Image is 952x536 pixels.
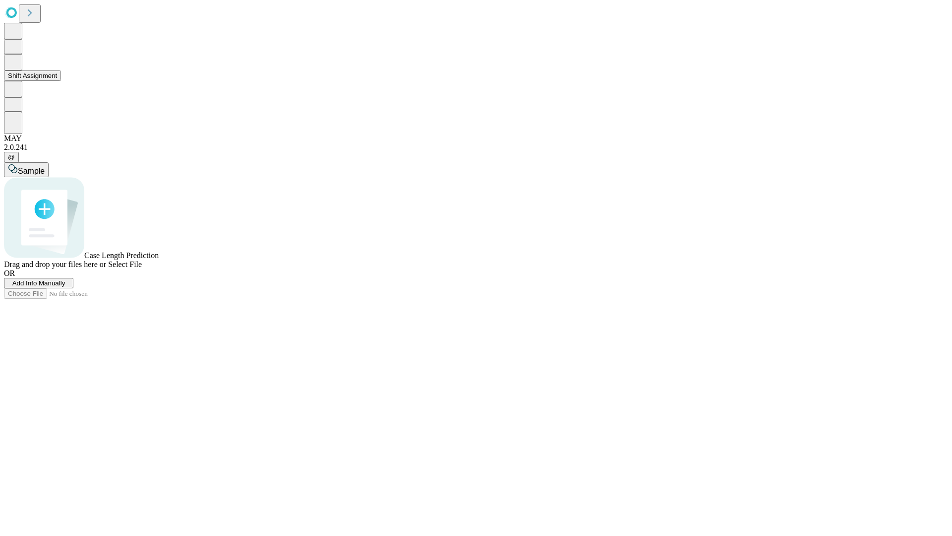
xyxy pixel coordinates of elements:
[4,143,948,152] div: 2.0.241
[108,260,142,268] span: Select File
[12,279,65,287] span: Add Info Manually
[4,70,61,81] button: Shift Assignment
[8,153,15,161] span: @
[4,269,15,277] span: OR
[4,278,73,288] button: Add Info Manually
[4,162,49,177] button: Sample
[4,260,106,268] span: Drag and drop your files here or
[18,167,45,175] span: Sample
[4,134,948,143] div: MAY
[4,152,19,162] button: @
[84,251,159,260] span: Case Length Prediction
